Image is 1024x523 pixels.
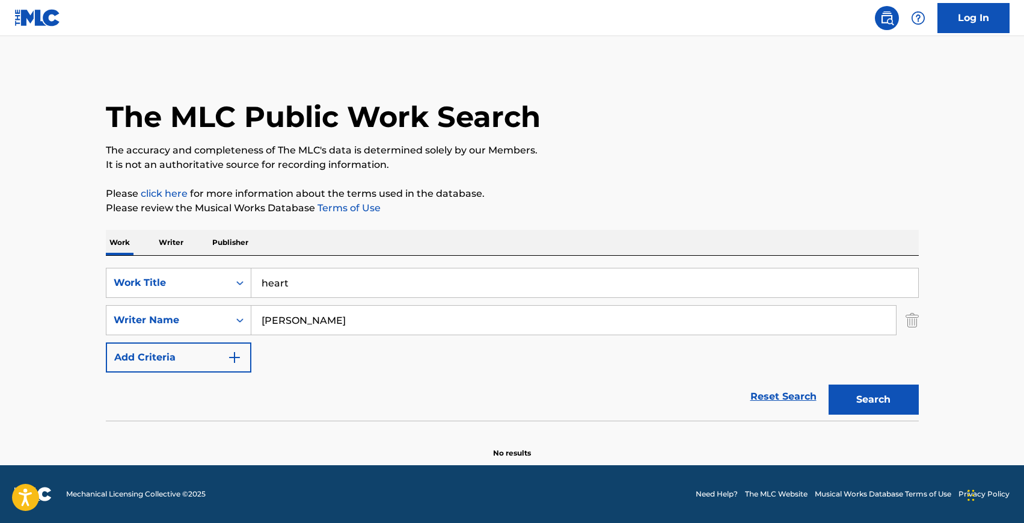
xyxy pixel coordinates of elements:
img: 9d2ae6d4665cec9f34b9.svg [227,350,242,365]
iframe: Chat Widget [964,465,1024,523]
div: Work Title [114,276,222,290]
a: click here [141,188,188,199]
img: logo [14,487,52,501]
div: Help [906,6,930,30]
a: Need Help? [696,489,738,500]
p: Please review the Musical Works Database [106,201,919,215]
p: The accuracy and completeness of The MLC's data is determined solely by our Members. [106,143,919,158]
p: It is not an authoritative source for recording information. [106,158,919,172]
a: Reset Search [744,383,823,410]
a: Privacy Policy [958,489,1010,500]
button: Add Criteria [106,342,251,373]
img: Delete Criterion [906,305,919,335]
div: Drag [967,477,975,513]
p: Please for more information about the terms used in the database. [106,187,919,201]
a: Terms of Use [315,202,381,214]
img: help [911,11,925,25]
div: Writer Name [114,313,222,327]
span: Mechanical Licensing Collective © 2025 [66,489,206,500]
p: Publisher [209,230,252,255]
img: search [880,11,894,25]
p: No results [493,433,531,459]
h1: The MLC Public Work Search [106,99,541,135]
a: Log In [937,3,1010,33]
a: Public Search [875,6,899,30]
p: Work [106,230,133,255]
button: Search [829,385,919,415]
img: MLC Logo [14,9,61,26]
a: Musical Works Database Terms of Use [815,489,951,500]
p: Writer [155,230,187,255]
a: The MLC Website [745,489,808,500]
form: Search Form [106,268,919,421]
